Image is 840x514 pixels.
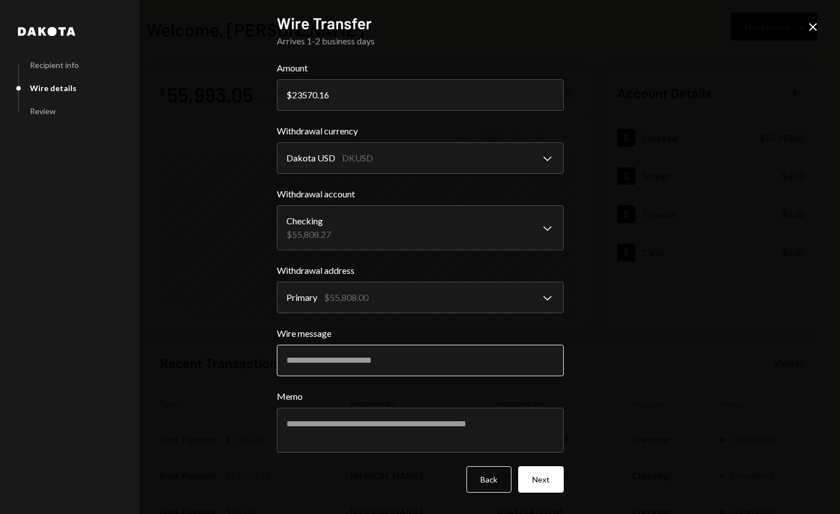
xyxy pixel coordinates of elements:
label: Withdrawal currency [277,124,564,138]
button: Withdrawal address [277,282,564,313]
label: Wire message [277,327,564,340]
div: Recipient info [30,60,79,70]
button: Back [466,466,511,493]
label: Amount [277,61,564,75]
label: Withdrawal account [277,187,564,201]
input: 0.00 [277,79,564,111]
button: Withdrawal account [277,205,564,250]
button: Next [518,466,564,493]
div: $ [286,89,292,100]
div: Arrives 1-2 business days [277,34,564,48]
label: Withdrawal address [277,264,564,277]
h2: Wire Transfer [277,12,564,34]
button: Withdrawal currency [277,142,564,174]
label: Memo [277,390,564,403]
div: DKUSD [342,151,373,165]
div: $55,808.00 [324,291,369,304]
div: Review [30,106,56,116]
div: Wire details [30,83,77,93]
